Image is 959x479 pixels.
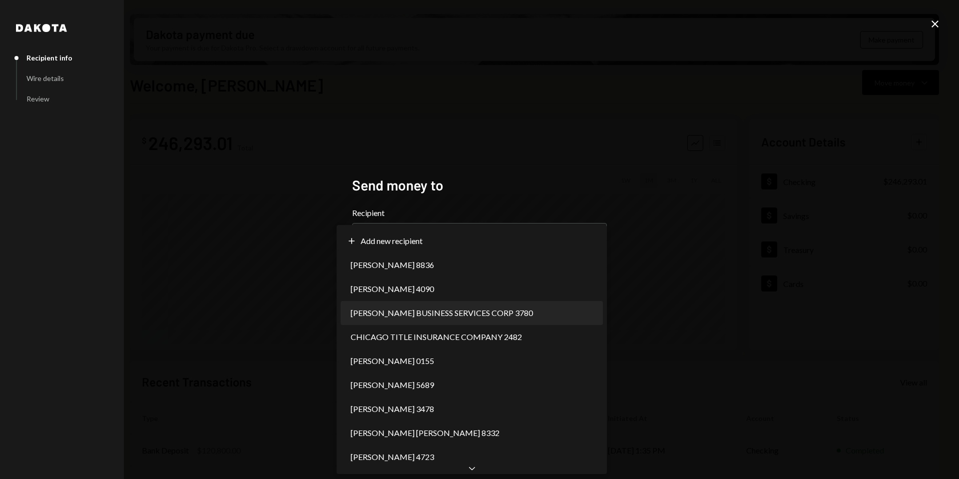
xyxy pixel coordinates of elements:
[352,175,607,195] h2: Send money to
[351,355,434,367] span: [PERSON_NAME] 0155
[351,283,434,295] span: [PERSON_NAME] 4090
[352,223,607,251] button: Recipient
[351,307,533,319] span: [PERSON_NAME] BUSINESS SERVICES CORP 3780
[351,379,434,391] span: [PERSON_NAME] 5689
[26,94,49,103] div: Review
[352,207,607,219] label: Recipient
[351,451,434,463] span: [PERSON_NAME] 4723
[361,235,423,247] span: Add new recipient
[351,259,434,271] span: [PERSON_NAME] 8836
[351,403,434,415] span: [PERSON_NAME] 3478
[351,427,499,439] span: [PERSON_NAME] [PERSON_NAME] 8332
[351,331,522,343] span: CHICAGO TITLE INSURANCE COMPANY 2482
[26,74,64,82] div: Wire details
[26,53,72,62] div: Recipient info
